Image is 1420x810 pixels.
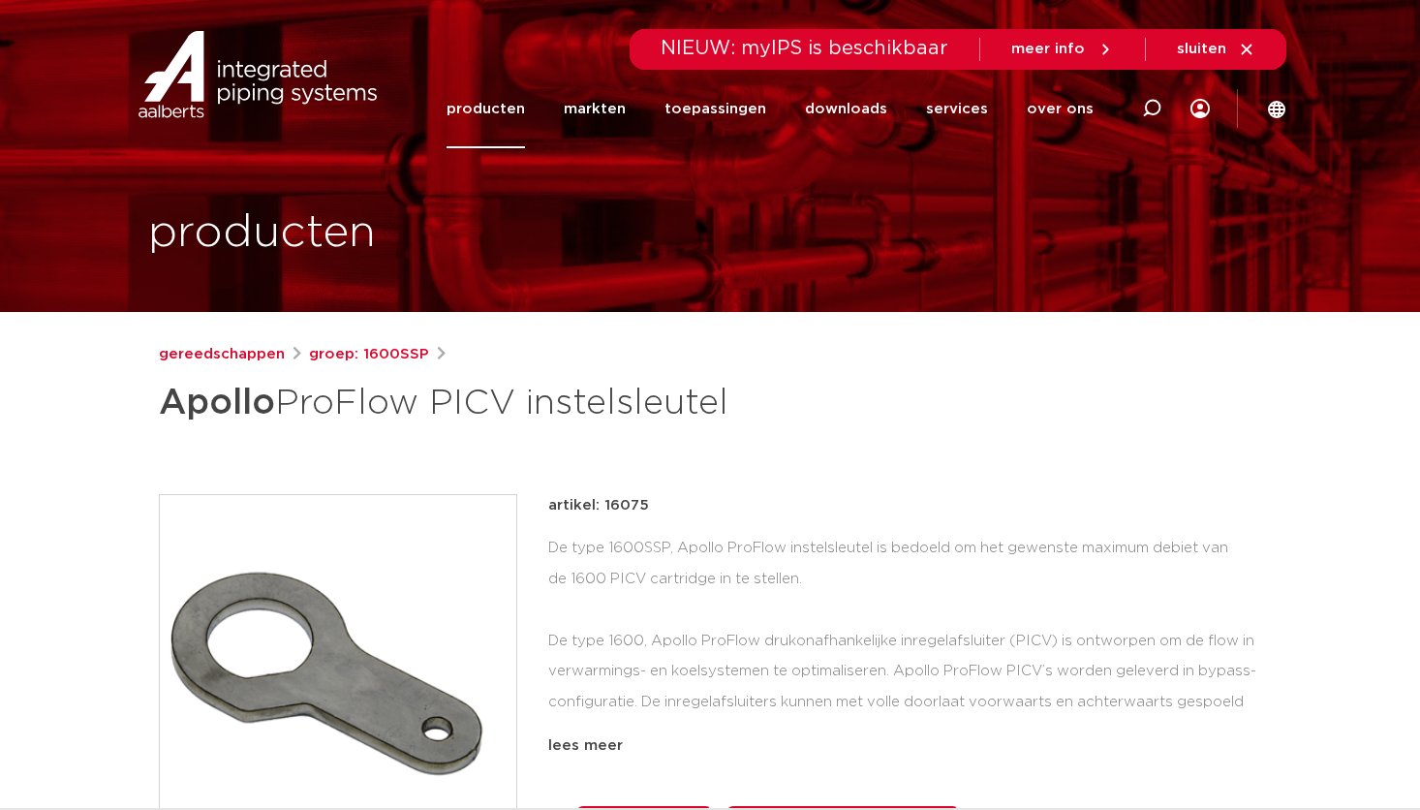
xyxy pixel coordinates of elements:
[1190,70,1210,148] div: my IPS
[159,374,886,432] h1: ProFlow PICV instelsleutel
[664,70,766,148] a: toepassingen
[548,533,1261,727] div: De type 1600SSP, Apollo ProFlow instelsleutel is bedoeld om het gewenste maximum debiet van de 16...
[1011,42,1085,56] span: meer info
[148,202,376,265] h1: producten
[1027,70,1094,148] a: over ons
[447,70,1094,148] nav: Menu
[548,494,649,517] p: artikel: 16075
[159,386,275,421] strong: Apollo
[1177,42,1226,56] span: sluiten
[159,343,285,366] a: gereedschappen
[661,39,948,58] span: NIEUW: myIPS is beschikbaar
[805,70,887,148] a: downloads
[926,70,988,148] a: services
[548,734,1261,758] div: lees meer
[309,343,429,366] a: groep: 1600SSP
[1177,41,1255,58] a: sluiten
[447,70,525,148] a: producten
[564,70,626,148] a: markten
[1011,41,1114,58] a: meer info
